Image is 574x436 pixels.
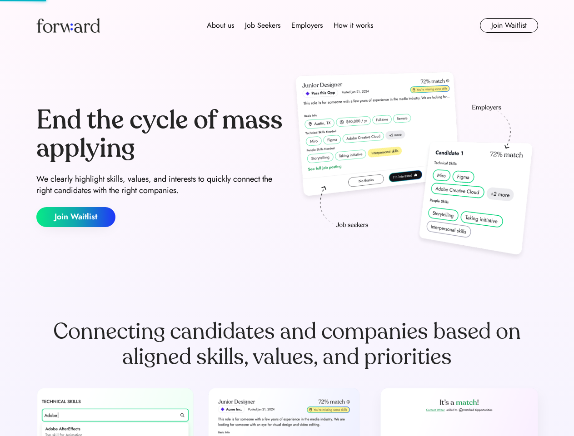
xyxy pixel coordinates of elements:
div: End the cycle of mass applying [36,106,284,162]
div: Employers [291,20,323,31]
div: How it works [334,20,373,31]
div: We clearly highlight skills, values, and interests to quickly connect the right candidates with t... [36,173,284,196]
img: hero-image.png [291,69,538,264]
div: Job Seekers [245,20,280,31]
div: Connecting candidates and companies based on aligned skills, values, and priorities [36,319,538,370]
button: Join Waitlist [36,207,115,227]
img: Forward logo [36,18,100,33]
button: Join Waitlist [480,18,538,33]
div: About us [207,20,234,31]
